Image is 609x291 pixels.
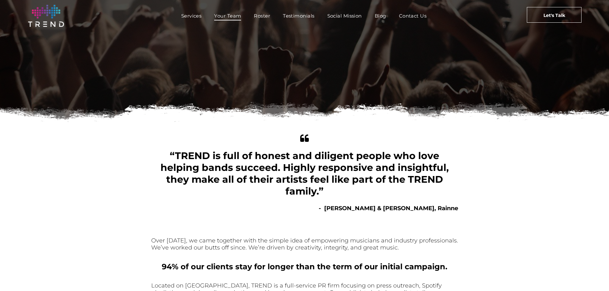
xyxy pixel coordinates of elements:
[247,11,277,20] a: Roster
[28,5,64,27] img: logo
[543,7,565,23] span: Let's Talk
[321,11,368,20] a: Social Mission
[527,7,582,23] a: Let's Talk
[319,205,458,212] b: - [PERSON_NAME] & [PERSON_NAME], Rainne
[368,11,393,20] a: Blog
[151,237,458,251] font: Over [DATE], we came together with the simple idea of empowering musicians and industry professio...
[162,262,447,271] b: 94% of our clients stay for longer than the term of our initial campaign.
[160,150,449,197] span: “TREND is full of honest and diligent people who love helping bands succeed. Highly responsive an...
[277,11,321,20] a: Testimonials
[393,11,433,20] a: Contact Us
[208,11,247,20] a: Your Team
[577,260,609,291] iframe: Chat Widget
[175,11,208,20] a: Services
